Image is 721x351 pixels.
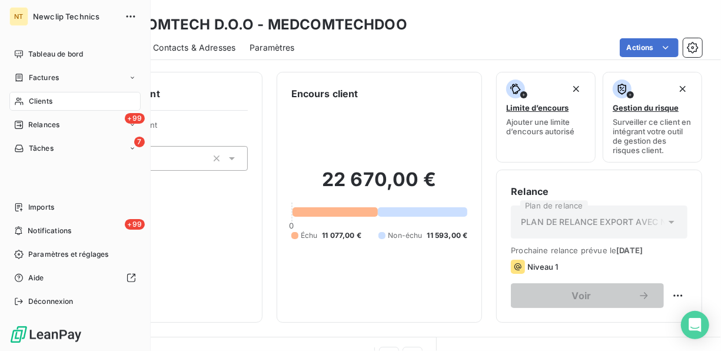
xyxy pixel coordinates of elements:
[28,296,74,307] span: Déconnexion
[125,219,145,230] span: +99
[290,221,294,230] span: 0
[322,230,361,241] span: 11 077,00 €
[616,246,643,255] span: [DATE]
[9,269,141,287] a: Aide
[301,230,318,241] span: Échu
[521,216,686,228] span: PLAN DE RELANCE EXPORT AVEC NOTIF
[125,113,145,124] span: +99
[603,72,702,163] button: Gestion du risqueSurveiller ce client en intégrant votre outil de gestion des risques client.
[29,143,54,154] span: Tâches
[613,103,679,112] span: Gestion du risque
[28,49,83,59] span: Tableau de bord
[9,7,28,26] div: NT
[134,137,145,147] span: 7
[511,246,687,255] span: Prochaine relance prévue le
[9,325,82,344] img: Logo LeanPay
[28,202,54,213] span: Imports
[28,120,59,130] span: Relances
[506,117,586,136] span: Ajouter une limite d’encours autorisé
[104,14,407,35] h3: MEDCOMTECH D.O.O - MEDCOMTECHDOO
[427,230,468,241] span: 11 593,00 €
[525,291,638,300] span: Voir
[29,96,52,107] span: Clients
[71,87,248,101] h6: Informations client
[527,262,558,271] span: Niveau 1
[148,153,157,164] input: Ajouter une valeur
[388,230,422,241] span: Non-échu
[291,168,468,203] h2: 22 670,00 €
[613,117,692,155] span: Surveiller ce client en intégrant votre outil de gestion des risques client.
[95,120,248,137] span: Propriétés Client
[681,311,709,339] div: Open Intercom Messenger
[28,273,44,283] span: Aide
[29,72,59,83] span: Factures
[496,72,596,163] button: Limite d’encoursAjouter une limite d’encours autorisé
[511,184,687,198] h6: Relance
[291,87,358,101] h6: Encours client
[33,12,118,21] span: Newclip Technics
[28,249,108,260] span: Paramètres et réglages
[153,42,235,54] span: Contacts & Adresses
[511,283,664,308] button: Voir
[28,226,71,236] span: Notifications
[620,38,679,57] button: Actions
[506,103,569,112] span: Limite d’encours
[250,42,295,54] span: Paramètres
